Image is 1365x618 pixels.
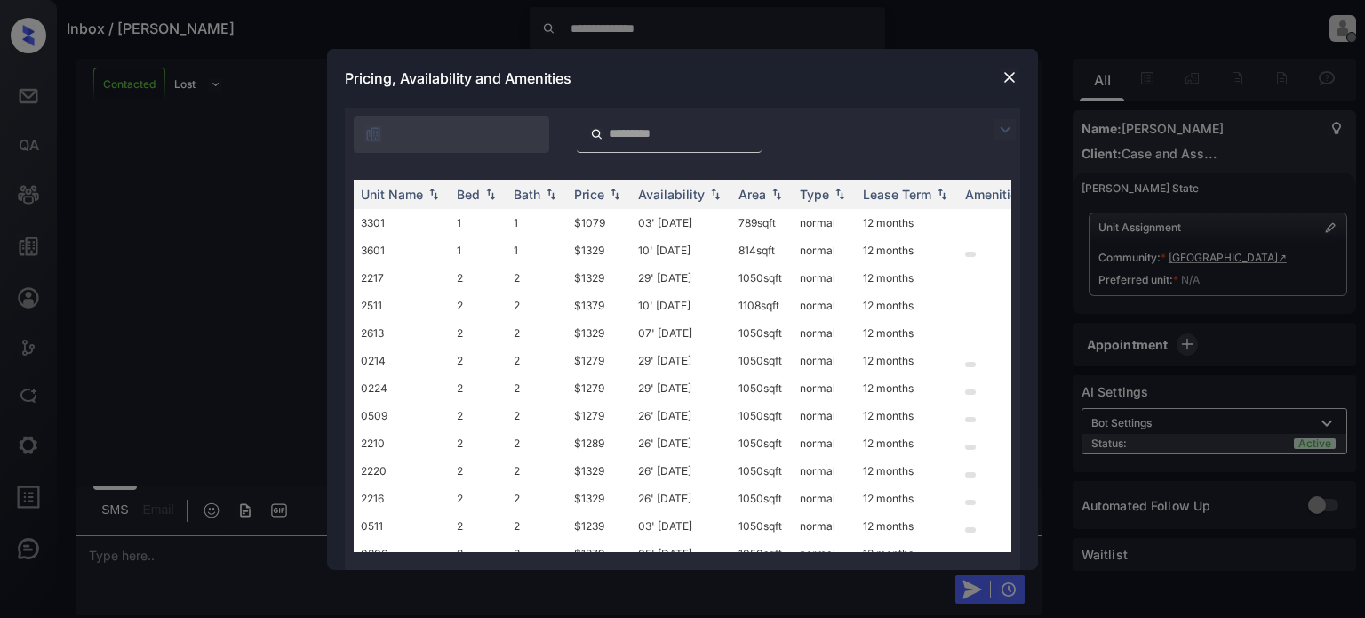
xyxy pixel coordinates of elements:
[567,319,631,347] td: $1329
[731,457,793,485] td: 1050 sqft
[731,374,793,402] td: 1050 sqft
[606,188,624,200] img: sorting
[731,292,793,319] td: 1108 sqft
[507,374,567,402] td: 2
[514,187,540,202] div: Bath
[507,319,567,347] td: 2
[354,374,450,402] td: 0224
[731,209,793,237] td: 789 sqft
[507,209,567,237] td: 1
[574,187,604,202] div: Price
[631,457,731,485] td: 26' [DATE]
[731,512,793,540] td: 1050 sqft
[933,188,951,200] img: sorting
[631,374,731,402] td: 29' [DATE]
[507,264,567,292] td: 2
[354,292,450,319] td: 2511
[731,485,793,512] td: 1050 sqft
[354,237,450,264] td: 3601
[567,540,631,567] td: $1279
[450,512,507,540] td: 2
[793,374,856,402] td: normal
[567,374,631,402] td: $1279
[450,319,507,347] td: 2
[507,347,567,374] td: 2
[856,485,958,512] td: 12 months
[590,126,603,142] img: icon-zuma
[507,292,567,319] td: 2
[793,237,856,264] td: normal
[507,485,567,512] td: 2
[731,264,793,292] td: 1050 sqft
[831,188,849,200] img: sorting
[354,347,450,374] td: 0214
[631,319,731,347] td: 07' [DATE]
[450,485,507,512] td: 2
[631,209,731,237] td: 03' [DATE]
[856,237,958,264] td: 12 months
[631,237,731,264] td: 10' [DATE]
[567,512,631,540] td: $1239
[793,540,856,567] td: normal
[731,237,793,264] td: 814 sqft
[856,374,958,402] td: 12 months
[567,457,631,485] td: $1329
[567,292,631,319] td: $1379
[856,292,958,319] td: 12 months
[856,319,958,347] td: 12 months
[863,187,931,202] div: Lease Term
[364,125,382,143] img: icon-zuma
[731,540,793,567] td: 1050 sqft
[793,209,856,237] td: normal
[482,188,499,200] img: sorting
[567,429,631,457] td: $1289
[638,187,705,202] div: Availability
[457,187,480,202] div: Bed
[450,264,507,292] td: 2
[856,402,958,429] td: 12 months
[507,512,567,540] td: 2
[354,429,450,457] td: 2210
[450,292,507,319] td: 2
[354,319,450,347] td: 2613
[631,429,731,457] td: 26' [DATE]
[450,540,507,567] td: 2
[354,485,450,512] td: 2216
[793,347,856,374] td: normal
[800,187,829,202] div: Type
[731,347,793,374] td: 1050 sqft
[450,402,507,429] td: 2
[965,187,1025,202] div: Amenities
[768,188,786,200] img: sorting
[793,319,856,347] td: normal
[567,485,631,512] td: $1329
[567,347,631,374] td: $1279
[731,429,793,457] td: 1050 sqft
[856,264,958,292] td: 12 months
[507,237,567,264] td: 1
[631,292,731,319] td: 10' [DATE]
[731,402,793,429] td: 1050 sqft
[793,402,856,429] td: normal
[856,209,958,237] td: 12 months
[567,402,631,429] td: $1279
[507,402,567,429] td: 2
[793,457,856,485] td: normal
[793,264,856,292] td: normal
[450,457,507,485] td: 2
[706,188,724,200] img: sorting
[507,457,567,485] td: 2
[731,319,793,347] td: 1050 sqft
[354,540,450,567] td: 0206
[425,188,443,200] img: sorting
[631,347,731,374] td: 29' [DATE]
[631,402,731,429] td: 26' [DATE]
[354,457,450,485] td: 2220
[793,429,856,457] td: normal
[631,264,731,292] td: 29' [DATE]
[567,237,631,264] td: $1329
[507,540,567,567] td: 2
[793,485,856,512] td: normal
[793,512,856,540] td: normal
[354,402,450,429] td: 0509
